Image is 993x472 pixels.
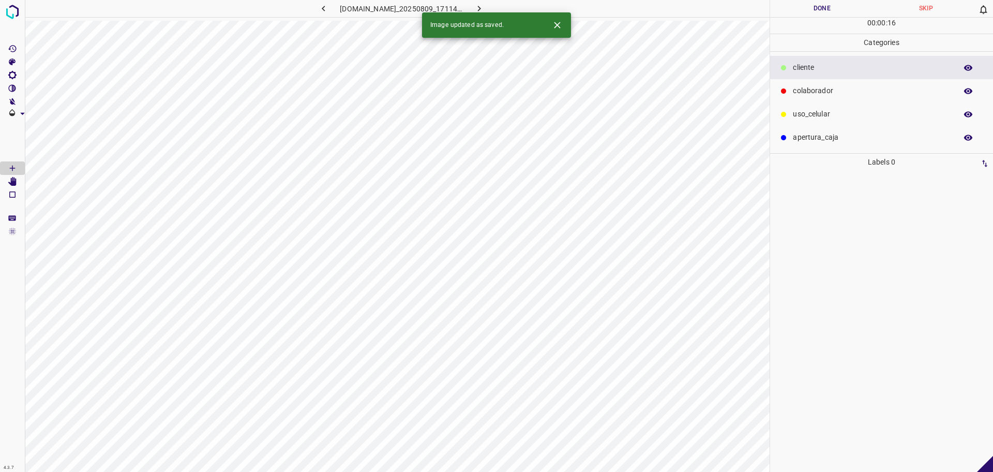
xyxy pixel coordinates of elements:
p: Categories [770,34,993,51]
p: Labels 0 [773,154,990,171]
p: ​​cliente [793,62,952,73]
div: : : [867,18,896,34]
p: 00 [877,18,885,28]
p: 00 [867,18,876,28]
span: Image updated as saved. [430,21,504,30]
h6: [DOMAIN_NAME]_20250809_171149_000001020.jpg [340,3,462,17]
img: logo [3,3,22,21]
p: apertura_caja [793,132,952,143]
p: uso_celular [793,109,952,120]
p: colaborador [793,85,952,96]
div: colaborador [770,79,993,102]
div: ​​cliente [770,56,993,79]
div: uso_celular [770,102,993,126]
div: 4.3.7 [1,464,17,472]
p: 16 [887,18,896,28]
button: Close [548,16,567,35]
div: apertura_caja [770,126,993,149]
